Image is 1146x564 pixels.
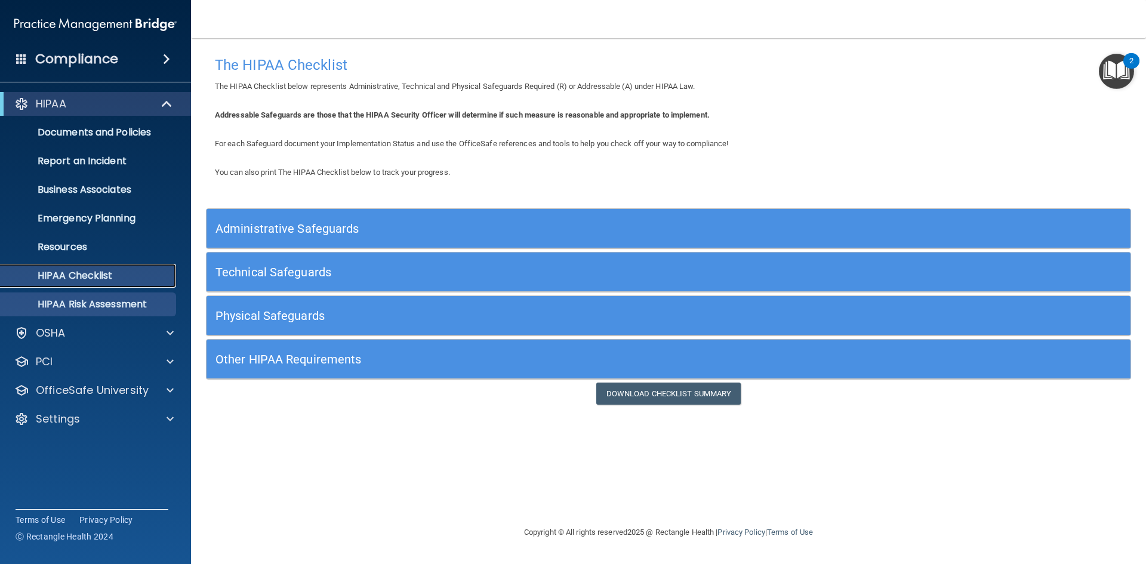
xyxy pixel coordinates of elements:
[36,412,80,426] p: Settings
[1129,61,1133,76] div: 2
[36,97,66,111] p: HIPAA
[717,528,765,537] a: Privacy Policy
[215,353,891,366] h5: Other HIPAA Requirements
[14,97,173,111] a: HIPAA
[16,514,65,526] a: Terms of Use
[215,266,891,279] h5: Technical Safeguards
[215,57,1122,73] h4: The HIPAA Checklist
[36,326,66,340] p: OSHA
[8,270,171,282] p: HIPAA Checklist
[215,222,891,235] h5: Administrative Safeguards
[79,514,133,526] a: Privacy Policy
[8,127,171,138] p: Documents and Policies
[215,309,891,322] h5: Physical Safeguards
[215,168,450,177] span: You can also print The HIPAA Checklist below to track your progress.
[8,212,171,224] p: Emergency Planning
[36,355,53,369] p: PCI
[8,298,171,310] p: HIPAA Risk Assessment
[8,155,171,167] p: Report an Incident
[36,383,149,397] p: OfficeSafe University
[8,241,171,253] p: Resources
[215,110,710,119] b: Addressable Safeguards are those that the HIPAA Security Officer will determine if such measure i...
[215,82,695,91] span: The HIPAA Checklist below represents Administrative, Technical and Physical Safeguards Required (...
[14,383,174,397] a: OfficeSafe University
[215,139,728,148] span: For each Safeguard document your Implementation Status and use the OfficeSafe references and tool...
[16,531,113,543] span: Ⓒ Rectangle Health 2024
[14,355,174,369] a: PCI
[14,326,174,340] a: OSHA
[14,13,177,36] img: PMB logo
[596,383,741,405] a: Download Checklist Summary
[35,51,118,67] h4: Compliance
[767,528,813,537] a: Terms of Use
[8,184,171,196] p: Business Associates
[451,513,886,551] div: Copyright © All rights reserved 2025 @ Rectangle Health | |
[1099,54,1134,89] button: Open Resource Center, 2 new notifications
[14,412,174,426] a: Settings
